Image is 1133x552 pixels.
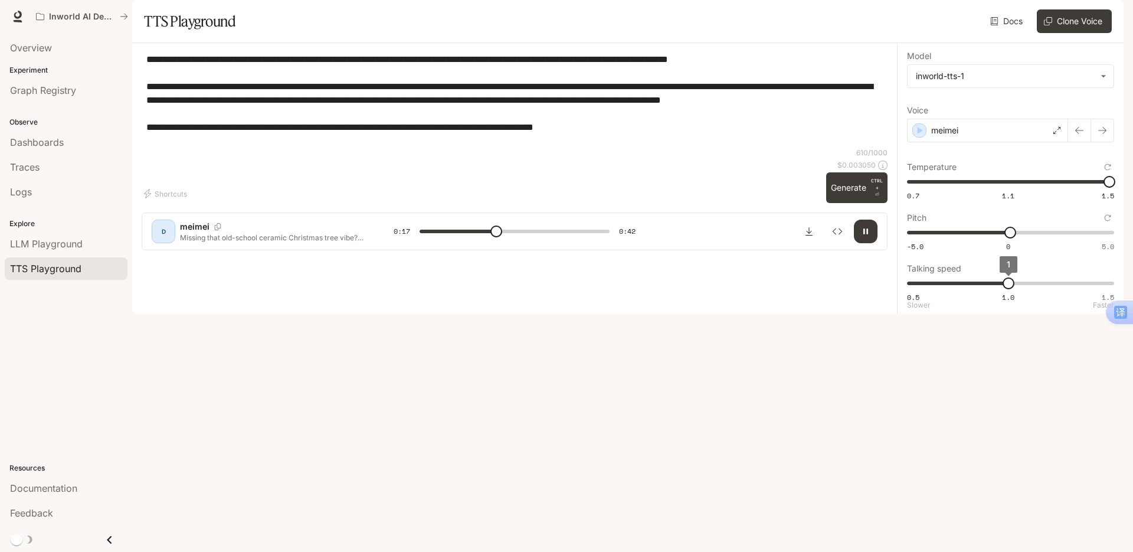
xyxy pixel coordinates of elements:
[871,177,883,198] p: ⏎
[1007,259,1010,269] span: 1
[1101,161,1114,174] button: Reset to default
[144,9,235,33] h1: TTS Playground
[908,65,1114,87] div: inworld-tts-1
[1037,9,1112,33] button: Clone Voice
[907,191,919,201] span: 0.7
[1102,191,1114,201] span: 1.5
[154,222,173,241] div: D
[1102,241,1114,251] span: 5.0
[1102,292,1114,302] span: 1.5
[1101,211,1114,224] button: Reset to default
[1093,302,1114,309] p: Faster
[907,264,961,273] p: Talking speed
[871,177,883,191] p: CTRL +
[180,233,365,243] p: Missing that old-school ceramic Christmas tree vibe? Guys, you NEED this! Oh my god, this little ...
[142,184,192,203] button: Shortcuts
[31,5,133,28] button: All workspaces
[180,221,209,233] p: meimei
[826,172,888,203] button: GenerateCTRL +⏎
[1006,241,1010,251] span: 0
[907,302,931,309] p: Slower
[826,220,849,243] button: Inspect
[907,292,919,302] span: 0.5
[907,214,926,222] p: Pitch
[209,223,226,230] button: Copy Voice ID
[797,220,821,243] button: Download audio
[907,52,931,60] p: Model
[907,163,957,171] p: Temperature
[916,70,1095,82] div: inworld-tts-1
[1002,191,1014,201] span: 1.1
[931,125,958,136] p: meimei
[1002,292,1014,302] span: 1.0
[907,106,928,115] p: Voice
[619,226,636,237] span: 0:42
[856,148,888,158] p: 610 / 1000
[394,226,410,237] span: 0:17
[907,241,924,251] span: -5.0
[49,12,115,22] p: Inworld AI Demos
[988,9,1027,33] a: Docs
